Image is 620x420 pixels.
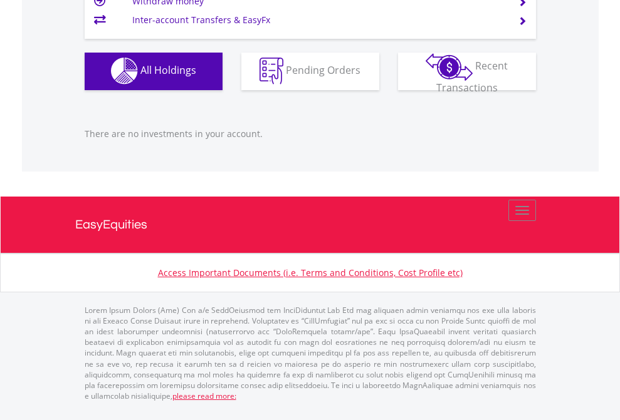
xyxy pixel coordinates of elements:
img: pending_instructions-wht.png [260,58,283,85]
a: EasyEquities [75,197,545,253]
span: Recent Transactions [436,59,508,95]
a: please read more: [172,391,236,401]
img: transactions-zar-wht.png [426,53,473,81]
a: Access Important Documents (i.e. Terms and Conditions, Cost Profile etc) [158,267,463,279]
button: Recent Transactions [398,53,536,90]
span: Pending Orders [286,63,360,77]
span: All Holdings [140,63,196,77]
button: All Holdings [85,53,223,90]
td: Inter-account Transfers & EasyFx [132,11,503,29]
img: holdings-wht.png [111,58,138,85]
button: Pending Orders [241,53,379,90]
p: Lorem Ipsum Dolors (Ame) Con a/e SeddOeiusmod tem InciDiduntut Lab Etd mag aliquaen admin veniamq... [85,305,536,401]
p: There are no investments in your account. [85,128,536,140]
